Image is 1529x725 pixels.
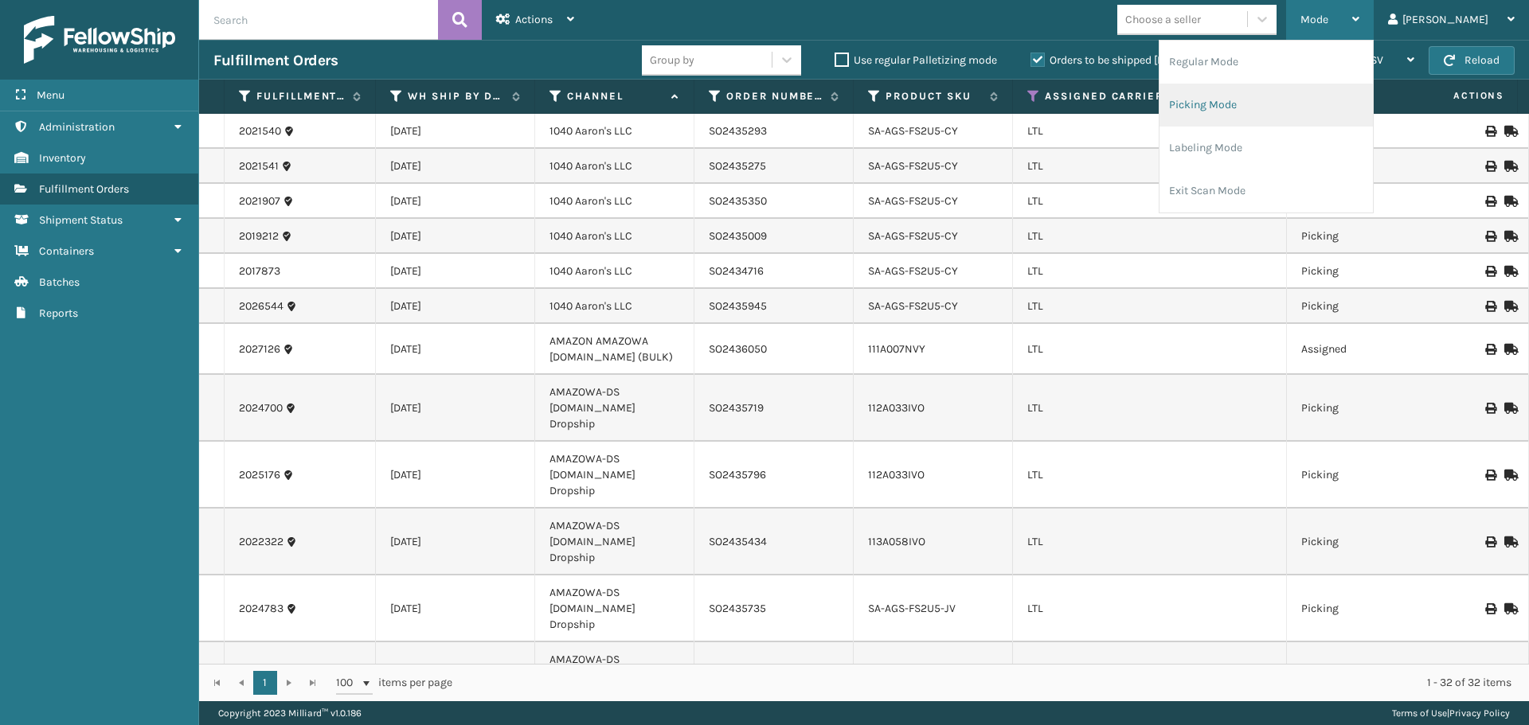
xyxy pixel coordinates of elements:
[1013,509,1287,575] td: LTL
[868,602,956,615] a: SA-AGS-FS2U5-JV
[336,675,360,691] span: 100
[1013,219,1287,254] td: LTL
[868,124,958,138] a: SA-AGS-FS2U5-CY
[39,275,80,289] span: Batches
[1013,442,1287,509] td: LTL
[1485,603,1495,614] i: Print BOL
[535,442,694,509] td: AMAZOWA-DS [DOMAIN_NAME] Dropship
[886,89,982,103] label: Product SKU
[376,442,535,509] td: [DATE]
[1030,53,1185,67] label: Orders to be shipped [DATE]
[868,299,958,313] a: SA-AGS-FS2U5-CY
[1013,289,1287,324] td: LTL
[1485,161,1495,172] i: Print BOL
[868,535,925,548] a: 113A058IVO
[376,219,535,254] td: [DATE]
[535,509,694,575] td: AMAZOWA-DS [DOMAIN_NAME] Dropship
[650,52,694,68] div: Group by
[1287,509,1446,575] td: Picking
[1287,254,1446,289] td: Picking
[1013,254,1287,289] td: LTL
[1485,470,1495,481] i: Print BOL
[868,194,958,208] a: SA-AGS-FS2U5-CY
[1449,707,1510,719] a: Privacy Policy
[1013,184,1287,219] td: LTL
[694,509,854,575] td: SO2435434
[376,149,535,184] td: [DATE]
[376,289,535,324] td: [DATE]
[37,88,65,102] span: Menu
[239,534,284,550] a: 2022322
[1485,301,1495,312] i: Print BOL
[1504,344,1514,355] i: Mark as Shipped
[535,375,694,442] td: AMAZOWA-DS [DOMAIN_NAME] Dropship
[868,159,958,173] a: SA-AGS-FS2U5-CY
[1504,231,1514,242] i: Mark as Shipped
[1392,701,1510,725] div: |
[1287,375,1446,442] td: Picking
[1125,11,1201,28] div: Choose a seller
[376,642,535,709] td: [DATE]
[1429,46,1515,75] button: Reload
[1013,375,1287,442] td: LTL
[1013,114,1287,149] td: LTL
[1045,89,1256,103] label: Assigned Carrier Service
[1287,289,1446,324] td: Picking
[376,324,535,375] td: [DATE]
[1013,149,1287,184] td: LTL
[218,701,362,725] p: Copyright 2023 Milliard™ v 1.0.186
[239,123,281,139] a: 2021540
[694,289,854,324] td: SO2435945
[868,264,958,278] a: SA-AGS-FS2U5-CY
[1485,126,1495,137] i: Print BOL
[868,342,925,356] a: 111A007NVY
[694,254,854,289] td: SO2434716
[39,213,123,227] span: Shipment Status
[694,149,854,184] td: SO2435275
[1504,603,1514,614] i: Mark as Shipped
[535,184,694,219] td: 1040 Aaron's LLC
[868,401,925,415] a: 112A033IVO
[726,89,823,103] label: Order Number
[39,306,78,320] span: Reports
[1485,231,1495,242] i: Print BOL
[1504,470,1514,481] i: Mark as Shipped
[1287,575,1446,642] td: Picking
[239,193,280,209] a: 2021907
[1300,13,1328,26] span: Mode
[535,289,694,324] td: 1040 Aaron's LLC
[1504,126,1514,137] i: Mark as Shipped
[239,263,280,279] a: 2017873
[39,244,94,258] span: Containers
[1287,442,1446,509] td: Picking
[694,442,854,509] td: SO2435796
[1504,536,1514,548] i: Mark as Shipped
[239,341,280,357] a: 2027126
[694,184,854,219] td: SO2435350
[1504,301,1514,312] i: Mark as Shipped
[1504,196,1514,207] i: Mark as Shipped
[1159,170,1373,212] li: Exit Scan Mode
[239,158,279,174] a: 2021541
[239,467,280,483] a: 2025176
[213,51,338,70] h3: Fulfillment Orders
[1504,161,1514,172] i: Mark as Shipped
[39,120,115,134] span: Administration
[408,89,504,103] label: WH Ship By Date
[868,468,925,481] a: 112A033IVO
[694,575,854,642] td: SO2435735
[1403,83,1514,109] span: Actions
[239,400,283,416] a: 2024700
[694,114,854,149] td: SO2435293
[39,182,129,196] span: Fulfillment Orders
[475,675,1511,691] div: 1 - 32 of 32 items
[1287,324,1446,375] td: Assigned
[694,324,854,375] td: SO2436050
[253,671,277,695] a: 1
[535,219,694,254] td: 1040 Aaron's LLC
[1392,707,1447,719] a: Terms of Use
[535,149,694,184] td: 1040 Aaron's LLC
[376,375,535,442] td: [DATE]
[515,13,553,26] span: Actions
[1013,575,1287,642] td: LTL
